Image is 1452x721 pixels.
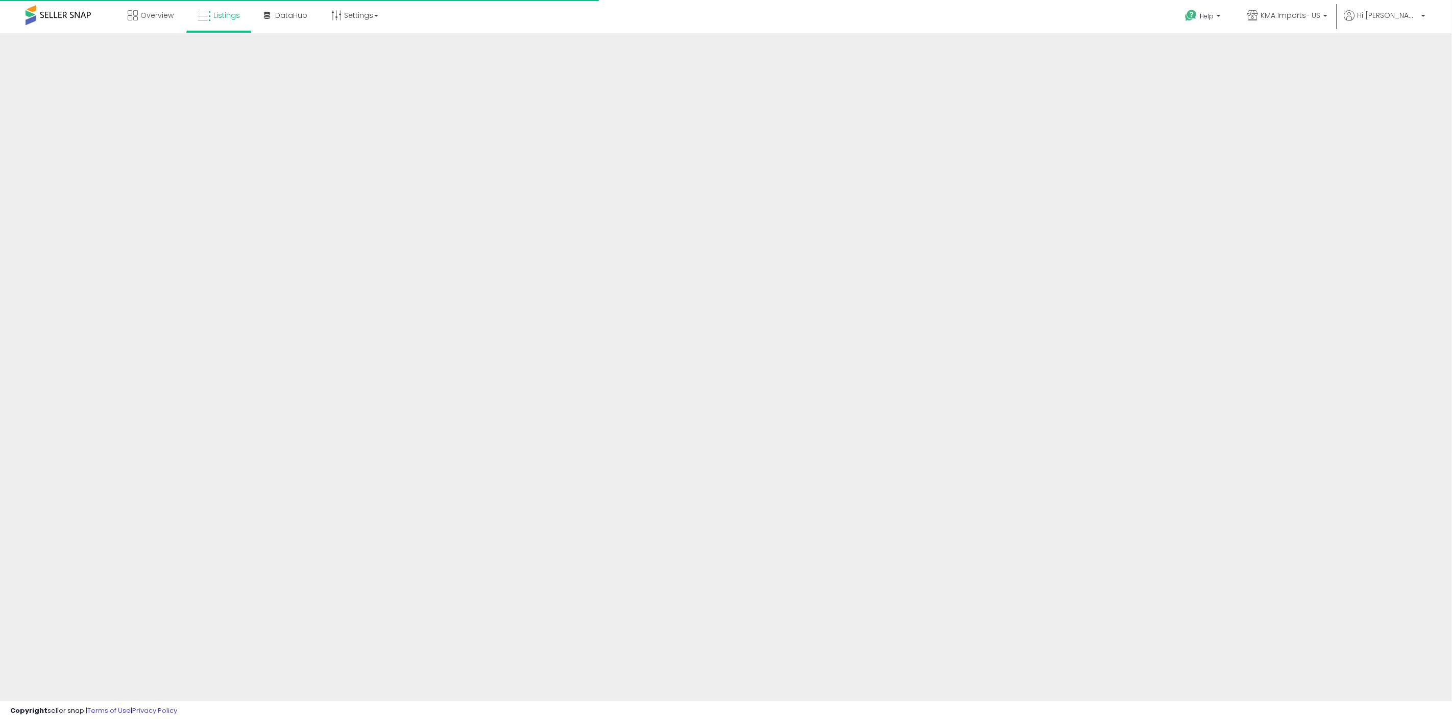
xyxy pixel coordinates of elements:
span: KMA Imports- US [1261,10,1320,20]
span: Hi [PERSON_NAME] [1357,10,1418,20]
span: Help [1200,12,1214,20]
i: Get Help [1184,9,1197,22]
span: Listings [213,10,240,20]
span: Overview [140,10,174,20]
a: Help [1177,2,1231,33]
a: Hi [PERSON_NAME] [1344,10,1425,33]
span: DataHub [275,10,307,20]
